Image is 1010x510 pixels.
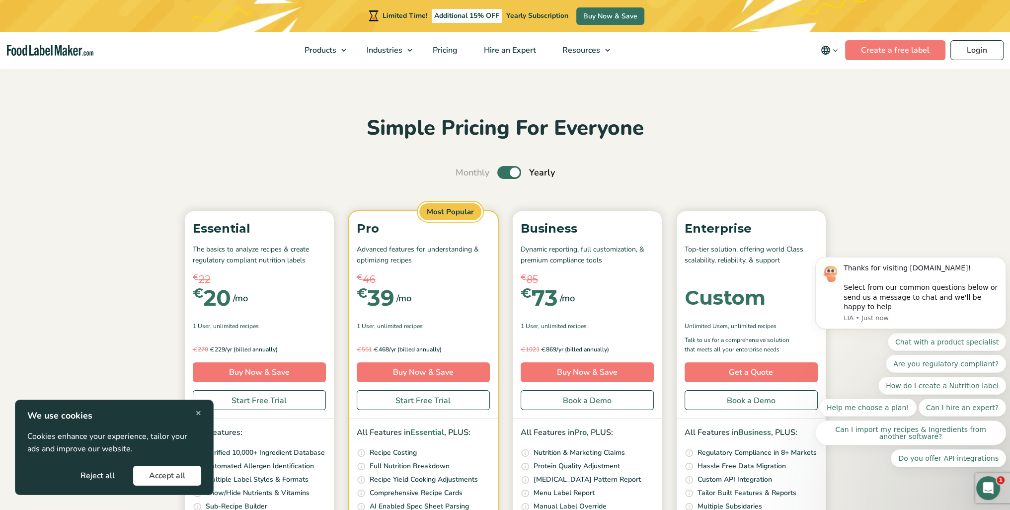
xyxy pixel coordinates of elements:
span: € [521,287,532,300]
span: /mo [560,291,575,305]
strong: We use cookies [27,410,92,422]
span: Most Popular [418,202,483,222]
iframe: Intercom live chat [976,476,1000,500]
a: Hire an Expert [471,32,547,69]
a: Pricing [420,32,468,69]
span: Pricing [430,45,459,56]
span: , Unlimited Recipes [210,322,259,331]
div: Custom [685,288,766,308]
p: Menu Label Report [534,488,595,499]
a: Buy Now & Save [357,362,490,382]
span: Industries [364,45,403,56]
span: Hire an Expert [481,45,537,56]
span: Business [738,427,771,438]
a: Buy Now & Save [193,362,326,382]
p: Essential [193,219,326,238]
span: , Unlimited Recipes [728,322,777,331]
span: Essential [410,427,444,438]
span: € [193,345,198,353]
p: All Features in , PLUS: [685,426,818,439]
a: Products [292,32,351,69]
a: Industries [354,32,417,69]
span: Unlimited Users [685,322,728,331]
span: Yearly [529,166,555,179]
p: 869/yr (billed annually) [521,344,654,354]
p: The basics to analyze recipes & create regulatory compliant nutrition labels [193,244,326,266]
span: Pro [574,427,587,438]
span: /mo [396,291,411,305]
h2: Simple Pricing For Everyone [180,115,831,142]
p: Recipe Costing [370,447,417,458]
del: 270 [193,345,208,353]
a: Buy Now & Save [576,7,644,25]
p: All Features in , PLUS: [521,426,654,439]
span: € [521,345,526,353]
a: Start Free Trial [357,390,490,410]
span: Monthly [456,166,489,179]
p: Multiple Label Styles & Formats [206,474,309,485]
span: Products [302,45,337,56]
p: Key Features: [193,426,326,439]
div: 73 [521,287,558,309]
span: 85 [527,272,538,287]
span: € [357,272,363,283]
p: All Features in , PLUS: [357,426,490,439]
p: Nutrition & Marketing Claims [534,447,625,458]
span: Resources [559,45,601,56]
p: 229/yr (billed annually) [193,344,326,354]
p: 468/yr (billed annually) [357,344,490,354]
p: Cookies enhance your experience, tailor your ads and improve our website. [27,430,201,456]
p: [MEDICAL_DATA] Pattern Report [534,474,641,485]
a: Get a Quote [685,362,818,382]
a: Start Free Trial [193,390,326,410]
span: € [210,345,215,353]
a: Resources [549,32,615,69]
p: Pro [357,219,490,238]
p: Dynamic reporting, full customization, & premium compliance tools [521,244,654,266]
span: 1 User [193,322,210,331]
span: € [374,345,379,353]
p: Comprehensive Recipe Cards [370,488,463,499]
p: Custom API Integration [698,474,772,485]
p: Recipe Yield Cooking Adjustments [370,474,478,485]
button: Accept all [133,466,201,486]
p: Protein Quality Adjustment [534,461,620,472]
span: € [357,345,362,353]
p: Hassle Free Data Migration [698,461,786,472]
span: 1 [997,476,1005,484]
label: Toggle [497,166,521,179]
span: € [357,287,368,300]
span: Limited Time! [383,11,427,20]
span: , Unlimited Recipes [538,322,587,331]
a: Book a Demo [685,390,818,410]
p: Regulatory Compliance in 8+ Markets [698,447,817,458]
span: € [521,272,527,283]
span: , Unlimited Recipes [374,322,423,331]
p: Full Nutrition Breakdown [370,461,450,472]
p: Talk to us for a comprehensive solution that meets all your enterprise needs [685,336,799,354]
span: 22 [199,272,211,287]
span: € [193,272,199,283]
span: /mo [233,291,248,305]
span: Additional 15% OFF [432,9,502,23]
p: Show/Hide Nutrients & Vitamins [206,488,310,499]
p: Tailor Built Features & Reports [698,488,796,499]
p: Automated Allergen Identification [206,461,314,472]
p: Top-tier solution, offering world Class scalability, reliability, & support [685,244,818,266]
del: 551 [357,345,372,353]
a: Create a free label [845,40,945,60]
p: Enterprise [685,219,818,238]
a: Login [950,40,1004,60]
a: Book a Demo [521,390,654,410]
